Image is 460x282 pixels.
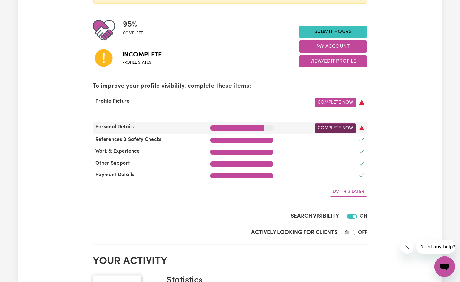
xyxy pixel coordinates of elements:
div: Profile completeness: 95% [123,19,148,41]
iframe: Button to launch messaging window [434,256,455,277]
a: Complete Now [315,98,356,107]
iframe: Close message [401,241,414,254]
button: Do this later [330,187,367,197]
span: Profile Picture [93,99,132,104]
span: References & Safety Checks [93,137,164,142]
span: Need any help? [4,4,39,10]
span: complete [123,30,143,36]
button: My Account [299,40,367,53]
span: ON [360,214,367,219]
span: 95 % [123,19,143,30]
span: Payment Details [93,172,137,177]
p: To improve your profile visibility, complete these items: [93,82,367,91]
label: Actively Looking for Clients [251,228,337,237]
span: Do this later [333,189,364,194]
iframe: Message from company [416,240,455,254]
a: Complete Now [315,123,356,133]
h2: Your activity [93,255,367,268]
a: Submit Hours [299,26,367,38]
span: OFF [358,230,367,235]
label: Search Visibility [291,212,339,220]
span: Personal Details [93,124,136,130]
span: Other Support [93,161,132,166]
button: View/Edit Profile [299,55,367,67]
span: Work & Experience [93,149,142,154]
span: Incomplete [122,50,162,60]
span: Profile status [122,60,162,65]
